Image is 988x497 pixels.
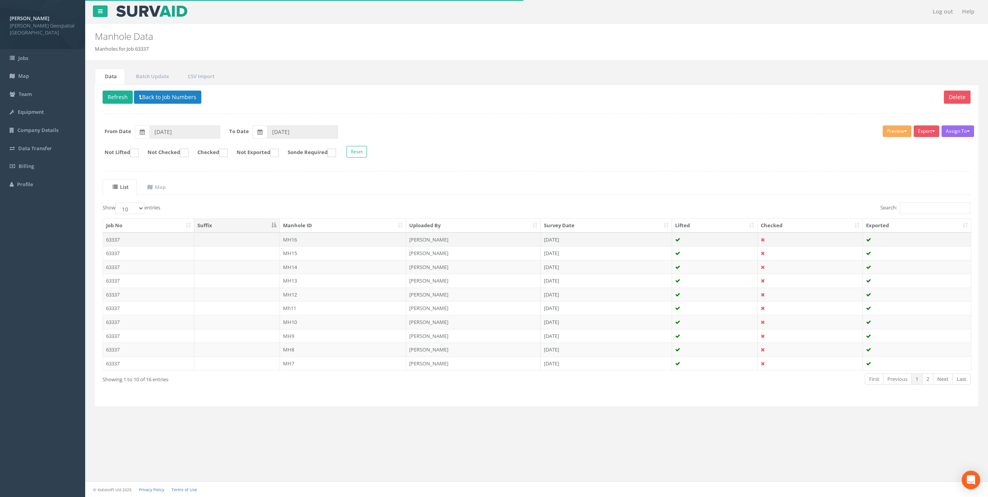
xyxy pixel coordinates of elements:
label: Show entries [103,202,160,214]
button: Preview [883,125,911,137]
uib-tab-heading: List [113,183,129,190]
td: Mh11 [280,301,407,315]
label: Not Exported [229,149,279,157]
label: Not Checked [140,149,189,157]
a: Terms of Use [172,487,197,492]
td: [DATE] [541,343,672,356]
a: Data [95,69,125,84]
small: © Kullasoft Ltd 2025 [93,487,132,492]
td: [DATE] [541,233,672,247]
input: To Date [267,125,338,139]
td: [DATE] [541,288,672,302]
span: Map [18,72,29,79]
div: Showing 1 to 10 of 16 entries [103,373,458,383]
td: 63337 [103,274,194,288]
td: 63337 [103,329,194,343]
a: Next [933,374,953,385]
a: Previous [883,374,912,385]
td: [PERSON_NAME] [406,233,541,247]
th: Exported: activate to sort column ascending [863,219,971,233]
td: [PERSON_NAME] [406,288,541,302]
th: Survey Date: activate to sort column ascending [541,219,672,233]
label: Sonde Required [280,149,336,157]
span: Data Transfer [18,145,52,152]
label: Checked [190,149,228,157]
td: [PERSON_NAME] [406,301,541,315]
a: 1 [911,374,923,385]
uib-tab-heading: Map [148,183,166,190]
td: [DATE] [541,246,672,260]
label: Search: [880,202,971,214]
td: 63337 [103,288,194,302]
th: Job No: activate to sort column ascending [103,219,194,233]
td: [PERSON_NAME] [406,246,541,260]
span: Profile [17,181,33,188]
button: Assign To [942,125,974,137]
th: Manhole ID: activate to sort column ascending [280,219,407,233]
strong: [PERSON_NAME] [10,15,49,22]
button: Delete [944,91,971,104]
a: List [103,179,137,195]
td: [PERSON_NAME] [406,260,541,274]
span: [PERSON_NAME] Geospatial [GEOGRAPHIC_DATA] [10,22,75,36]
td: 63337 [103,246,194,260]
a: CSV Import [178,69,223,84]
label: To Date [229,128,249,135]
td: MH14 [280,260,407,274]
h2: Manhole Data [95,31,829,41]
td: 63337 [103,301,194,315]
button: Export [914,125,939,137]
td: [PERSON_NAME] [406,343,541,356]
label: From Date [105,128,131,135]
select: Showentries [115,202,144,214]
th: Checked: activate to sort column ascending [758,219,863,233]
input: Search: [900,202,971,214]
td: [DATE] [541,329,672,343]
td: MH10 [280,315,407,329]
li: Manholes for Job 63337 [95,45,149,53]
input: From Date [149,125,220,139]
td: 63337 [103,315,194,329]
td: [DATE] [541,315,672,329]
span: Team [19,91,32,98]
span: Billing [19,163,34,170]
td: 63337 [103,260,194,274]
td: MH12 [280,288,407,302]
td: MH8 [280,343,407,356]
td: MH15 [280,246,407,260]
td: [PERSON_NAME] [406,315,541,329]
td: 63337 [103,356,194,370]
td: [PERSON_NAME] [406,274,541,288]
span: Equipment [18,108,44,115]
td: [PERSON_NAME] [406,329,541,343]
button: Reset [346,146,367,158]
td: MH9 [280,329,407,343]
span: Jobs [18,55,28,62]
a: First [865,374,883,385]
th: Uploaded By: activate to sort column ascending [406,219,541,233]
td: [DATE] [541,260,672,274]
th: Lifted: activate to sort column ascending [672,219,758,233]
a: Last [952,374,971,385]
a: 2 [922,374,933,385]
span: Company Details [17,127,58,134]
td: MH13 [280,274,407,288]
button: Refresh [103,91,133,104]
td: [DATE] [541,356,672,370]
label: Not Lifted [97,149,139,157]
a: [PERSON_NAME] [PERSON_NAME] Geospatial [GEOGRAPHIC_DATA] [10,13,75,36]
td: 63337 [103,343,194,356]
a: Batch Update [126,69,177,84]
td: [DATE] [541,301,672,315]
td: 63337 [103,233,194,247]
a: Map [137,179,174,195]
div: Open Intercom Messenger [962,471,980,489]
a: Privacy Policy [139,487,164,492]
td: [DATE] [541,274,672,288]
td: MH16 [280,233,407,247]
th: Suffix: activate to sort column descending [194,219,280,233]
button: Back to Job Numbers [134,91,201,104]
td: MH7 [280,356,407,370]
td: [PERSON_NAME] [406,356,541,370]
